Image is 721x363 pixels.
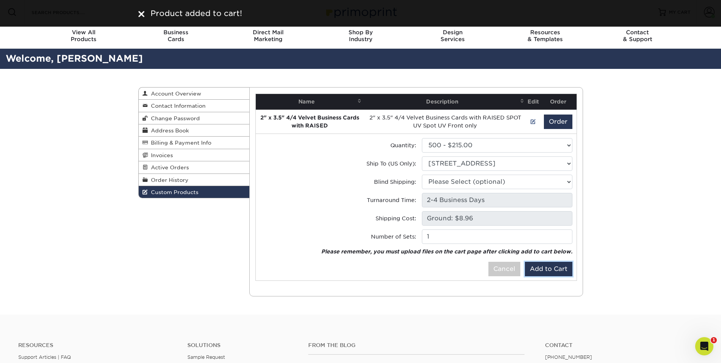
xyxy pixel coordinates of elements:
[139,88,250,100] a: Account Overview
[256,94,364,110] th: Name
[260,115,359,129] strong: 2" x 3.5" 4/4 Velvet Business Cards with RAISED
[130,29,222,43] div: Cards
[390,141,416,149] label: Quantity:
[130,24,222,49] a: BusinessCards
[526,94,540,110] th: Edit
[499,29,591,36] span: Resources
[407,29,499,36] span: Design
[139,124,250,137] a: Address Book
[148,152,173,158] span: Invoices
[544,115,572,129] button: Order
[222,29,314,43] div: Marketing
[148,91,201,97] span: Account Overview
[148,127,189,134] span: Address Book
[139,100,250,112] a: Contact Information
[591,29,684,43] div: & Support
[187,342,297,349] h4: Solutions
[139,137,250,149] a: Billing & Payment Info
[18,342,176,349] h4: Resources
[374,178,416,186] label: Blind Shipping:
[139,112,250,124] a: Change Password
[499,29,591,43] div: & Templates
[545,354,592,360] a: [PHONE_NUMBER]
[151,9,242,18] span: Product added to cart!
[364,110,527,134] td: 2" x 3.5" 4/4 Velvet Business Cards with RAISED SPOT UV Spot UV Front only
[222,29,314,36] span: Direct Mail
[187,354,225,360] a: Sample Request
[591,24,684,49] a: Contact& Support
[407,29,499,43] div: Services
[148,177,189,183] span: Order History
[321,248,572,255] em: Please remember, you must upload files on the cart page after clicking add to cart below.
[364,94,527,110] th: Description
[38,24,130,49] a: View AllProducts
[376,214,416,222] label: Shipping Cost:
[488,262,520,276] button: Cancel
[139,186,250,198] a: Custom Products
[138,11,144,17] img: close
[139,161,250,174] a: Active Orders
[148,164,189,170] span: Active Orders
[407,24,499,49] a: DesignServices
[545,342,703,349] a: Contact
[367,196,416,204] label: Turnaround Time:
[222,24,314,49] a: Direct MailMarketing
[314,29,407,43] div: Industry
[139,149,250,161] a: Invoices
[422,211,572,226] input: Pending
[308,342,525,349] h4: From the Blog
[314,24,407,49] a: Shop ByIndustry
[695,337,713,355] iframe: Intercom live chat
[38,29,130,36] span: View All
[591,29,684,36] span: Contact
[148,140,211,146] span: Billing & Payment Info
[38,29,130,43] div: Products
[371,232,416,240] label: Number of Sets:
[711,337,717,343] span: 1
[366,159,416,167] label: Ship To (US Only):
[499,24,591,49] a: Resources& Templates
[525,262,572,276] button: Add to Cart
[314,29,407,36] span: Shop By
[148,103,206,109] span: Contact Information
[540,94,576,110] th: Order
[130,29,222,36] span: Business
[148,189,198,195] span: Custom Products
[139,174,250,186] a: Order History
[148,115,200,121] span: Change Password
